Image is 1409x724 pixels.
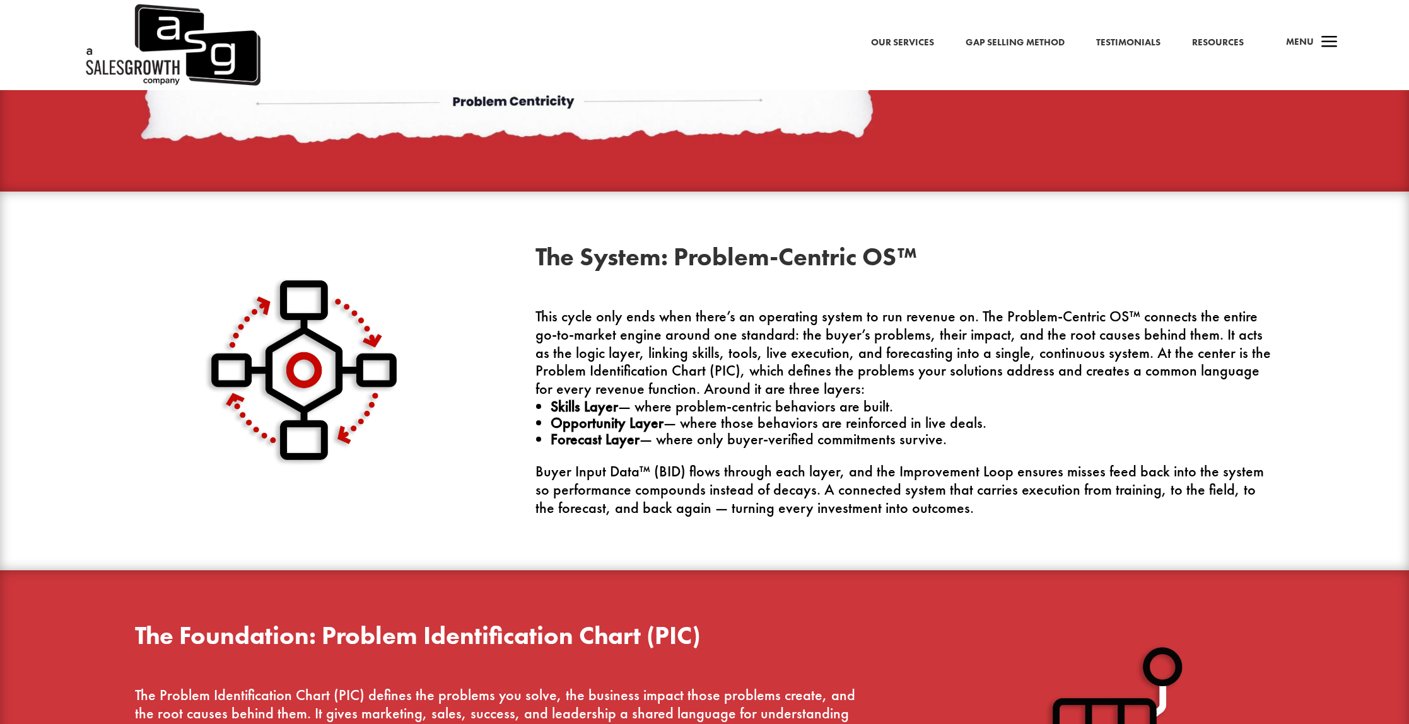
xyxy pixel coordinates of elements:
[551,429,640,449] strong: Forecast Layer
[535,463,1273,517] p: Buyer Input Data™ (BID) flows through each layer, and the Improvement Loop ensures misses feed ba...
[551,415,1273,431] li: — where those behaviors are reinforced in live deals.
[551,431,1273,447] li: — where only buyer-verified commitments survive.
[135,623,873,655] h2: The Foundation: Problem Identification Chart (PIC)
[966,35,1065,51] a: Gap Selling Method
[1192,35,1244,51] a: Resources
[1286,35,1314,48] span: Menu
[535,307,1273,517] div: This cycle only ends when there’s an operating system to run revenue on. The Problem-Centric OS™ ...
[535,244,1273,276] h2: The System: Problem-Centric OS™
[1317,30,1342,55] span: a
[551,413,664,432] strong: Opportunity Layer
[178,244,430,497] img: OS Icons Red Shadow
[551,396,618,416] strong: Skills Layer
[1096,35,1161,51] a: Testimonials
[551,398,1273,415] li: — where problem-centric behaviors are built.
[871,35,934,51] a: Our Services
